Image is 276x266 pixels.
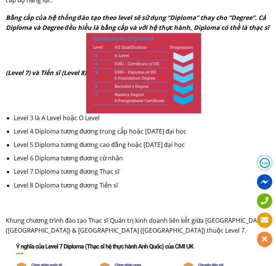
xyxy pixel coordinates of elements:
[14,140,270,150] li: Level 5 Diploma tương đương cao đẳng hoặc [DATE] đại học
[6,13,269,76] em: Bằng cấp của hệ thống đào tạo theo level sẽ sử dụng “Diploma” thay cho “Degree”. Cả Diploma và De...
[14,181,270,191] li: Level 8 Diploma tương đương Tiến sĩ
[14,167,270,177] li: Level 7 Diploma tương đương Thạc sĩ
[14,113,270,123] li: Level 3 là A Level hoặc O Level
[14,153,270,163] li: Level 6 Diploma tương đương cử nhân
[14,127,270,137] li: Level 4 Diploma tương đương trung cấp hoặc [DATE] đại học
[6,216,270,235] div: Khung chương trình đào tạo Thạc sĩ Quản trị kinh doanh liên kết giữa [GEOGRAPHIC_DATA] ([GEOGRAPH...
